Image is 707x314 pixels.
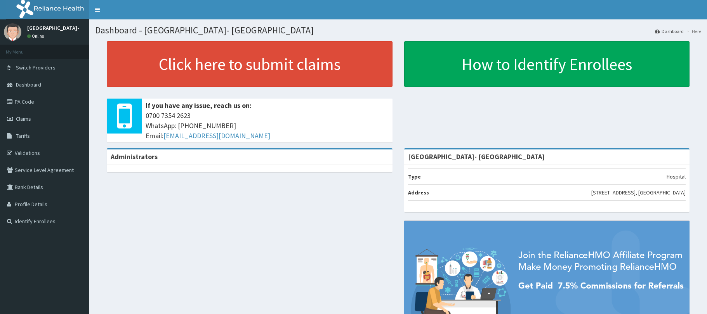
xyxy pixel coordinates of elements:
a: Dashboard [655,28,684,35]
strong: [GEOGRAPHIC_DATA]- [GEOGRAPHIC_DATA] [408,152,545,161]
li: Here [684,28,701,35]
p: [STREET_ADDRESS], [GEOGRAPHIC_DATA] [591,189,686,196]
b: If you have any issue, reach us on: [146,101,252,110]
img: User Image [4,23,21,41]
span: Claims [16,115,31,122]
span: Dashboard [16,81,41,88]
b: Administrators [111,152,158,161]
a: Click here to submit claims [107,41,393,87]
a: How to Identify Enrollees [404,41,690,87]
span: 0700 7354 2623 WhatsApp: [PHONE_NUMBER] Email: [146,111,389,141]
b: Address [408,189,429,196]
span: Tariffs [16,132,30,139]
h1: Dashboard - [GEOGRAPHIC_DATA]- [GEOGRAPHIC_DATA] [95,25,701,35]
a: Online [27,33,46,39]
p: Hospital [667,173,686,180]
b: Type [408,173,421,180]
a: [EMAIL_ADDRESS][DOMAIN_NAME] [163,131,270,140]
span: Switch Providers [16,64,56,71]
p: [GEOGRAPHIC_DATA]- [27,25,79,31]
